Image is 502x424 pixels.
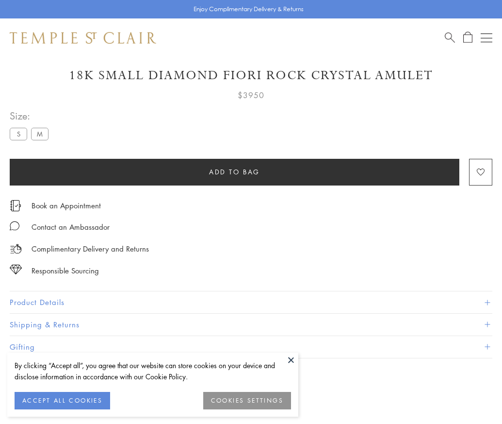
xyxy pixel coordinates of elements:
[32,243,149,255] p: Complimentary Delivery and Returns
[32,221,110,233] div: Contact an Ambassador
[31,128,49,140] label: M
[463,32,472,44] a: Open Shopping Bag
[10,314,492,336] button: Shipping & Returns
[15,392,110,409] button: ACCEPT ALL COOKIES
[238,89,264,102] span: $3950
[445,32,455,44] a: Search
[194,4,304,14] p: Enjoy Complimentary Delivery & Returns
[10,108,52,124] span: Size:
[10,32,156,44] img: Temple St. Clair
[10,67,492,84] h1: 18K Small Diamond Fiori Rock Crystal Amulet
[10,291,492,313] button: Product Details
[10,265,22,274] img: icon_sourcing.svg
[10,221,19,231] img: MessageIcon-01_2.svg
[10,243,22,255] img: icon_delivery.svg
[10,159,459,186] button: Add to bag
[209,167,260,177] span: Add to bag
[481,32,492,44] button: Open navigation
[32,265,99,277] div: Responsible Sourcing
[15,360,291,382] div: By clicking “Accept all”, you agree that our website can store cookies on your device and disclos...
[10,336,492,358] button: Gifting
[10,200,21,211] img: icon_appointment.svg
[203,392,291,409] button: COOKIES SETTINGS
[32,200,101,211] a: Book an Appointment
[10,128,27,140] label: S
